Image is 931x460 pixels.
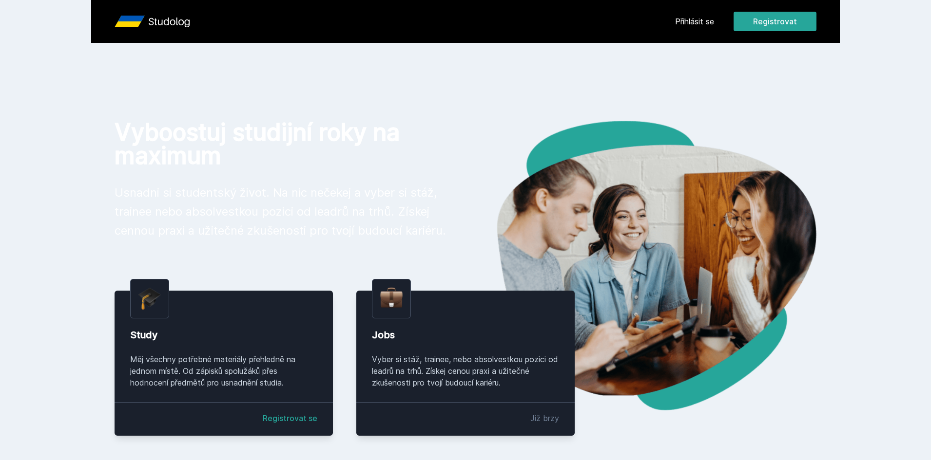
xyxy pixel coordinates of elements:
div: Již brzy [530,412,559,424]
p: Usnadni si studentský život. Na nic nečekej a vyber si stáž, trainee nebo absolvestkou pozici od ... [115,183,450,240]
div: Study [130,328,317,342]
div: Vyber si stáž, trainee, nebo absolvestkou pozici od leadrů na trhů. Získej cenou praxi a užitečné... [372,353,559,388]
div: Jobs [372,328,559,342]
a: Přihlásit se [675,16,714,27]
h1: Vyboostuj studijní roky na maximum [115,121,450,167]
img: briefcase.png [380,285,403,310]
div: Měj všechny potřebné materiály přehledně na jednom místě. Od zápisků spolužáků přes hodnocení pře... [130,353,317,388]
img: graduation-cap.png [138,287,161,310]
a: Registrovat se [263,412,317,424]
button: Registrovat [734,12,816,31]
img: hero.png [465,121,816,410]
